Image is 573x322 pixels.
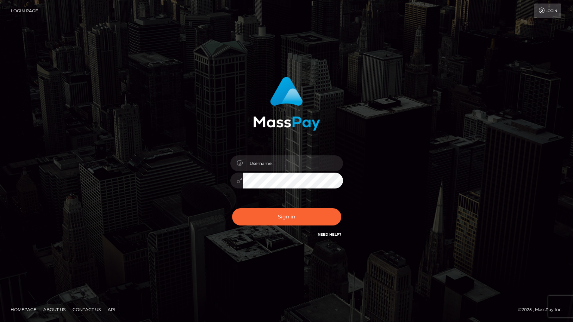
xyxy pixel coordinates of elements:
[253,77,320,131] img: MassPay Login
[232,208,341,225] button: Sign in
[8,304,39,315] a: Homepage
[243,155,343,171] input: Username...
[41,304,68,315] a: About Us
[518,306,568,314] div: © 2025 , MassPay Inc.
[318,232,341,237] a: Need Help?
[105,304,118,315] a: API
[534,4,561,18] a: Login
[70,304,104,315] a: Contact Us
[11,4,38,18] a: Login Page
